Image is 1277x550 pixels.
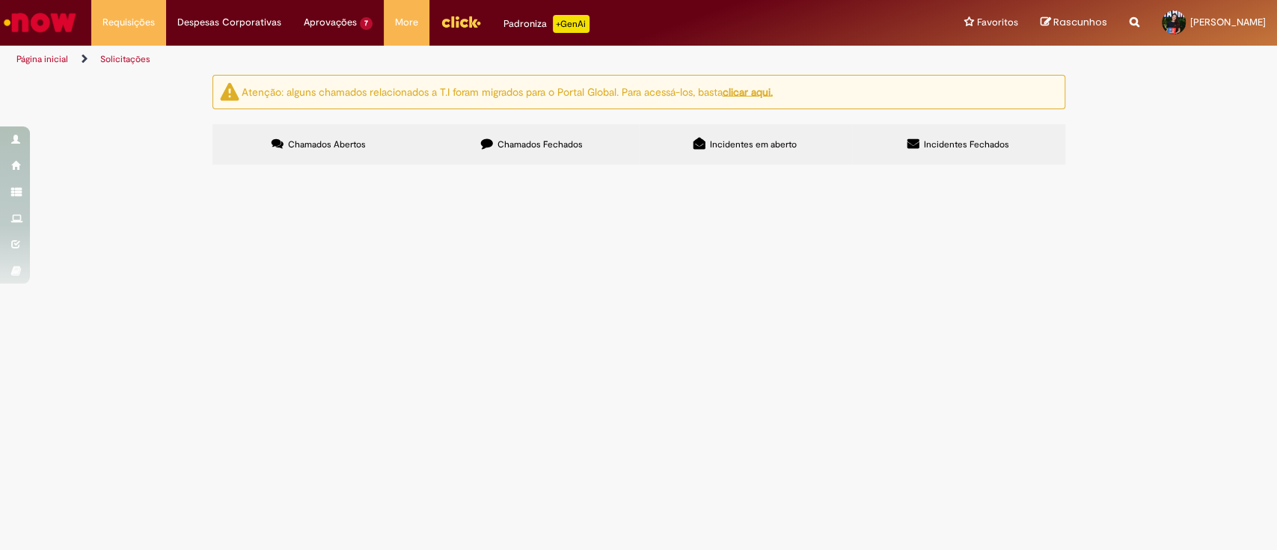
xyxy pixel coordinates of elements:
[710,138,797,150] span: Incidentes em aberto
[441,10,481,33] img: click_logo_yellow_360x200.png
[977,15,1018,30] span: Favoritos
[1041,16,1107,30] a: Rascunhos
[242,85,773,98] ng-bind-html: Atenção: alguns chamados relacionados a T.I foram migrados para o Portal Global. Para acessá-los,...
[360,17,373,30] span: 7
[102,15,155,30] span: Requisições
[553,15,589,33] p: +GenAi
[304,15,357,30] span: Aprovações
[16,53,68,65] a: Página inicial
[177,15,281,30] span: Despesas Corporativas
[100,53,150,65] a: Solicitações
[1053,15,1107,29] span: Rascunhos
[1190,16,1266,28] span: [PERSON_NAME]
[11,46,840,73] ul: Trilhas de página
[723,85,773,98] a: clicar aqui.
[503,15,589,33] div: Padroniza
[1,7,79,37] img: ServiceNow
[288,138,366,150] span: Chamados Abertos
[924,138,1009,150] span: Incidentes Fechados
[497,138,583,150] span: Chamados Fechados
[395,15,418,30] span: More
